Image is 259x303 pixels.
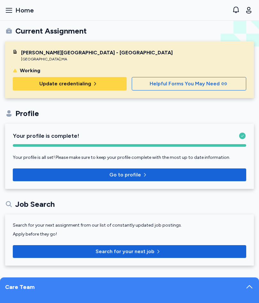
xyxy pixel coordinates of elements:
div: [PERSON_NAME][GEOGRAPHIC_DATA] - [GEOGRAPHIC_DATA] [21,49,173,57]
button: Search for your next job [13,245,246,258]
div: Care Team [5,283,35,298]
div: Job Search [15,199,55,209]
span: Go to profile [109,171,141,179]
div: Profile [15,108,39,119]
button: Helpful Forms You May Need [132,77,246,90]
div: Apply before they go! [13,231,246,237]
div: [GEOGRAPHIC_DATA] , MA [21,57,173,62]
button: Go to profile [13,168,246,181]
span: Helpful Forms You May Need [150,80,220,88]
button: Update credentialing [13,77,127,90]
span: Home [15,6,34,15]
div: Working [20,67,40,74]
span: Search for your next job [96,248,154,255]
div: Your profile is all set! Please make sure to keep your profile complete with the most up to date ... [13,154,246,161]
button: Home [3,3,36,17]
span: Update credentialing [39,80,91,88]
div: Search for your next assignment from our list of constantly updated job postings. [13,222,246,229]
span: Your profile is complete! [13,131,79,140]
div: Featured Jobs [15,276,67,286]
div: Current Assignment [15,26,87,36]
